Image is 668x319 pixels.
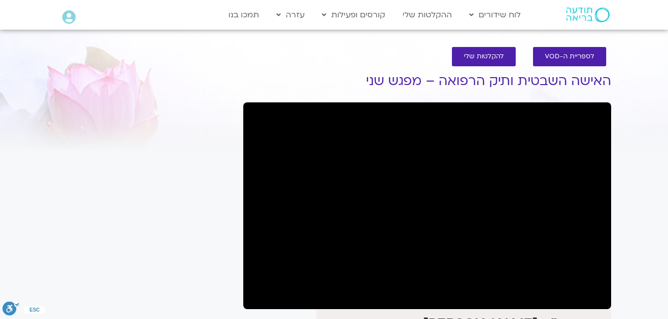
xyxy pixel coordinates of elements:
img: תודעה בריאה [566,7,610,22]
a: להקלטות שלי [452,47,516,66]
h1: האישה השבטית ותיק הרפואה – מפגש שני [243,74,611,89]
a: תמכו בנו [223,5,264,24]
a: ההקלטות שלי [398,5,457,24]
a: עזרה [271,5,310,24]
span: להקלטות שלי [464,53,504,60]
a: לוח שידורים [464,5,526,24]
a: לספריית ה-VOD [533,47,606,66]
span: לספריית ה-VOD [545,53,594,60]
a: קורסים ופעילות [317,5,390,24]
